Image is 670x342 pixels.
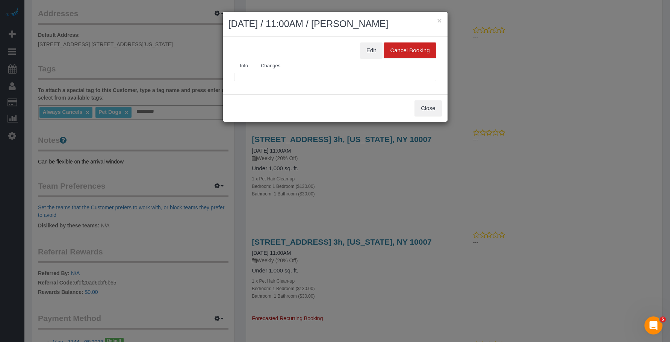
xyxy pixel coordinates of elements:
button: Close [414,100,442,116]
button: Cancel Booking [384,42,436,58]
span: Changes [261,63,280,68]
button: × [437,17,442,24]
span: 5 [660,316,666,322]
a: Info [234,58,254,74]
h2: [DATE] / 11:00AM / [PERSON_NAME] [228,17,442,31]
button: Edit [360,42,383,58]
iframe: Intercom live chat [644,316,662,334]
span: Info [240,63,248,68]
a: Changes [255,58,286,74]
